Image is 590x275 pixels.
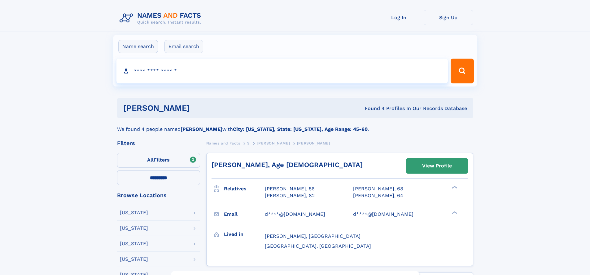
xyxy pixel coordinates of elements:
a: [PERSON_NAME], Age [DEMOGRAPHIC_DATA] [212,161,363,169]
h1: [PERSON_NAME] [123,104,278,112]
div: Browse Locations [117,193,200,198]
a: S [247,139,250,147]
a: [PERSON_NAME], 82 [265,192,315,199]
h3: Relatives [224,184,265,194]
span: [PERSON_NAME] [257,141,290,145]
span: [PERSON_NAME], [GEOGRAPHIC_DATA] [265,233,361,239]
div: ❯ [450,185,458,189]
a: [PERSON_NAME], 68 [353,185,403,192]
h3: Lived in [224,229,265,240]
div: [US_STATE] [120,210,148,215]
a: Sign Up [424,10,473,25]
div: ❯ [450,211,458,215]
div: [US_STATE] [120,257,148,262]
label: Name search [118,40,158,53]
span: S [247,141,250,145]
div: [US_STATE] [120,241,148,246]
a: [PERSON_NAME] [257,139,290,147]
a: Names and Facts [206,139,240,147]
div: Filters [117,140,200,146]
span: All [147,157,154,163]
a: Log In [374,10,424,25]
div: Found 4 Profiles In Our Records Database [277,105,467,112]
div: We found 4 people named with . [117,118,473,133]
a: [PERSON_NAME], 56 [265,185,315,192]
span: [PERSON_NAME] [297,141,330,145]
span: [GEOGRAPHIC_DATA], [GEOGRAPHIC_DATA] [265,243,371,249]
h3: Email [224,209,265,220]
b: City: [US_STATE], State: [US_STATE], Age Range: 45-60 [233,126,368,132]
div: View Profile [422,159,452,173]
a: [PERSON_NAME], 64 [353,192,403,199]
input: search input [116,59,448,83]
div: [US_STATE] [120,226,148,231]
label: Filters [117,153,200,168]
img: Logo Names and Facts [117,10,206,27]
a: View Profile [406,158,468,173]
b: [PERSON_NAME] [181,126,222,132]
label: Email search [164,40,203,53]
button: Search Button [451,59,474,83]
